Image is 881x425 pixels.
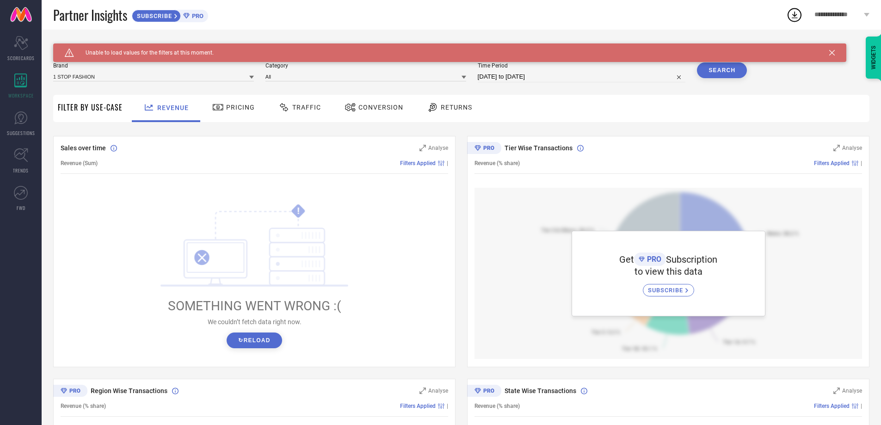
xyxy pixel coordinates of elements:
[7,55,35,62] span: SCORECARDS
[428,145,448,151] span: Analyse
[400,160,436,166] span: Filters Applied
[7,129,35,136] span: SUGGESTIONS
[505,144,573,152] span: Tier Wise Transactions
[478,62,686,69] span: Time Period
[478,71,686,82] input: Select time period
[419,145,426,151] svg: Zoom
[227,333,282,348] button: ↻Reload
[297,206,300,216] tspan: !
[226,104,255,111] span: Pricing
[648,287,685,294] span: SUBSCRIBE
[619,254,634,265] span: Get
[61,403,106,409] span: Revenue (% share)
[400,403,436,409] span: Filters Applied
[53,62,254,69] span: Brand
[467,385,501,399] div: Premium
[861,160,862,166] span: |
[168,298,341,314] span: SOMETHING WENT WRONG :(
[666,254,717,265] span: Subscription
[13,167,29,174] span: TRENDS
[74,49,214,56] span: Unable to load values for the filters at this moment.
[208,318,302,326] span: We couldn’t fetch data right now.
[428,388,448,394] span: Analyse
[467,142,501,156] div: Premium
[61,160,98,166] span: Revenue (Sum)
[833,145,840,151] svg: Zoom
[447,160,448,166] span: |
[474,403,520,409] span: Revenue (% share)
[8,92,34,99] span: WORKSPACE
[419,388,426,394] svg: Zoom
[53,385,87,399] div: Premium
[814,403,850,409] span: Filters Applied
[132,7,208,22] a: SUBSCRIBEPRO
[635,266,702,277] span: to view this data
[91,387,167,394] span: Region Wise Transactions
[292,104,321,111] span: Traffic
[157,104,189,111] span: Revenue
[861,403,862,409] span: |
[58,102,123,113] span: Filter By Use-Case
[643,277,694,296] a: SUBSCRIBE
[447,403,448,409] span: |
[53,43,117,51] span: SYSTEM WORKSPACE
[833,388,840,394] svg: Zoom
[814,160,850,166] span: Filters Applied
[697,62,747,78] button: Search
[358,104,403,111] span: Conversion
[17,204,25,211] span: FWD
[61,144,106,152] span: Sales over time
[645,255,661,264] span: PRO
[842,145,862,151] span: Analyse
[190,12,203,19] span: PRO
[265,62,466,69] span: Category
[786,6,803,23] div: Open download list
[505,387,576,394] span: State Wise Transactions
[474,160,520,166] span: Revenue (% share)
[842,388,862,394] span: Analyse
[441,104,472,111] span: Returns
[53,6,127,25] span: Partner Insights
[132,12,174,19] span: SUBSCRIBE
